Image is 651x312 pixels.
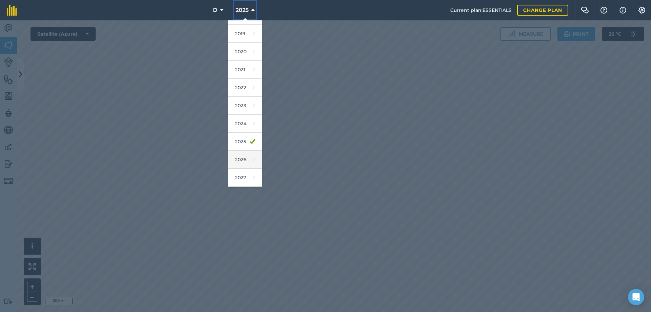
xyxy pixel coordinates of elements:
a: 2027 [228,169,262,187]
a: 2023 [228,97,262,115]
div: Open Intercom Messenger [628,289,644,305]
a: 2022 [228,79,262,97]
img: svg+xml;base64,PHN2ZyB4bWxucz0iaHR0cDovL3d3dy53My5vcmcvMjAwMC9zdmciIHdpZHRoPSIxNyIgaGVpZ2h0PSIxNy... [619,6,626,14]
img: Two speech bubbles overlapping with the left bubble in the forefront [581,7,589,14]
img: A question mark icon [600,7,608,14]
span: 2025 [236,6,249,14]
img: A cog icon [638,7,646,14]
a: Change plan [517,5,568,16]
a: 2019 [228,25,262,43]
span: Current plan : ESSENTIALS [450,6,512,14]
a: 2021 [228,61,262,79]
a: 2026 [228,151,262,169]
span: D [213,6,217,14]
a: 2025 [228,133,262,151]
a: 2024 [228,115,262,133]
a: 2020 [228,43,262,61]
img: fieldmargin Logo [7,5,17,16]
